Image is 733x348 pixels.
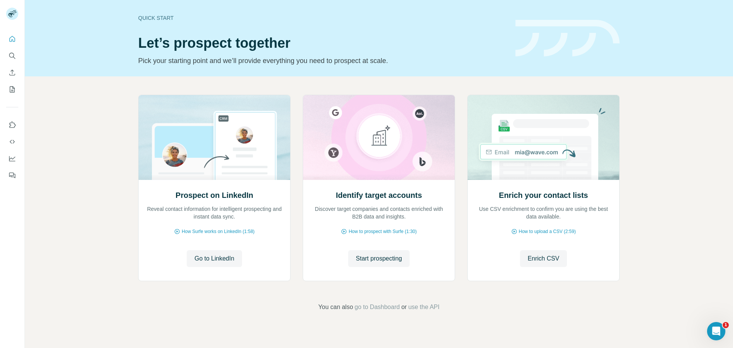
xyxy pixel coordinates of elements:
[6,152,18,165] button: Dashboard
[194,254,234,263] span: Go to LinkedIn
[499,190,588,201] h2: Enrich your contact lists
[138,36,506,51] h1: Let’s prospect together
[6,32,18,46] button: Quick start
[355,303,400,312] button: go to Dashboard
[520,250,567,267] button: Enrich CSV
[515,20,620,57] img: banner
[311,205,447,220] p: Discover target companies and contacts enriched with B2B data and insights.
[408,303,439,312] button: use the API
[6,135,18,149] button: Use Surfe API
[528,254,559,263] span: Enrich CSV
[6,83,18,96] button: My lists
[6,66,18,79] button: Enrich CSV
[187,250,242,267] button: Go to LinkedIn
[138,14,506,22] div: Quick start
[318,303,353,312] span: You can also
[146,205,283,220] p: Reveal contact information for intelligent prospecting and instant data sync.
[176,190,253,201] h2: Prospect on LinkedIn
[6,168,18,182] button: Feedback
[349,228,417,235] span: How to prospect with Surfe (1:30)
[336,190,422,201] h2: Identify target accounts
[182,228,255,235] span: How Surfe works on LinkedIn (1:58)
[138,95,291,180] img: Prospect on LinkedIn
[6,49,18,63] button: Search
[303,95,455,180] img: Identify target accounts
[356,254,402,263] span: Start prospecting
[401,303,407,312] span: or
[519,228,576,235] span: How to upload a CSV (2:59)
[6,118,18,132] button: Use Surfe on LinkedIn
[348,250,410,267] button: Start prospecting
[723,322,729,328] span: 1
[138,55,506,66] p: Pick your starting point and we’ll provide everything you need to prospect at scale.
[475,205,612,220] p: Use CSV enrichment to confirm you are using the best data available.
[467,95,620,180] img: Enrich your contact lists
[707,322,725,340] iframe: Intercom live chat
